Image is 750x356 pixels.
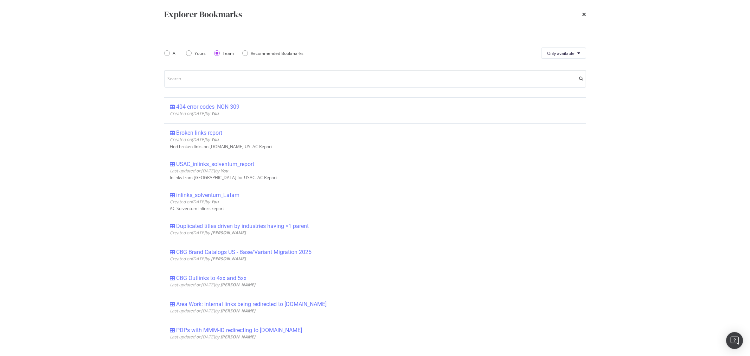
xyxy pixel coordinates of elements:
[170,230,246,236] span: Created on [DATE] by
[211,136,219,142] b: You
[170,256,246,262] span: Created on [DATE] by
[186,50,206,56] div: Yours
[176,129,222,136] div: Broken links report
[170,110,219,116] span: Created on [DATE] by
[220,282,255,288] b: [PERSON_NAME]
[211,199,219,205] b: You
[176,192,239,199] div: inlinks_solventum_Latam
[194,50,206,56] div: Yours
[220,168,228,174] b: You
[176,161,254,168] div: USAC_inlinks_solventum_report
[170,282,255,288] span: Last updated on [DATE] by
[176,275,246,282] div: CBG Outlinks to 4xx and 5xx
[170,168,228,174] span: Last updated on [DATE] by
[170,144,581,149] div: Find broken links on [DOMAIN_NAME] US. AC Report
[251,50,303,56] div: Recommended Bookmarks
[582,8,586,20] div: times
[170,199,219,205] span: Created on [DATE] by
[164,70,586,88] input: Search
[170,206,581,211] div: AC Solventum inlinks report
[176,223,309,230] div: Duplicated titles driven by industries having >1 parent
[211,230,246,236] b: [PERSON_NAME]
[164,50,178,56] div: All
[176,103,239,110] div: 404 error codes_NON 309
[170,334,255,340] span: Last updated on [DATE] by
[220,308,255,314] b: [PERSON_NAME]
[170,175,581,180] div: Inlinks from [GEOGRAPHIC_DATA] for USAC. AC Report
[220,334,255,340] b: [PERSON_NAME]
[176,249,312,256] div: CBG Brand Catalogs US - Base/Variant Migration 2025
[214,50,234,56] div: Team
[173,50,178,56] div: All
[726,332,743,349] div: Open Intercom Messenger
[211,256,246,262] b: [PERSON_NAME]
[170,308,255,314] span: Last updated on [DATE] by
[170,136,219,142] span: Created on [DATE] by
[164,8,242,20] div: Explorer Bookmarks
[176,327,302,334] div: PDPs with MMM-ID redirecting to [DOMAIN_NAME]
[541,47,586,59] button: Only available
[242,50,303,56] div: Recommended Bookmarks
[547,50,575,56] span: Only available
[223,50,234,56] div: Team
[211,110,219,116] b: You
[176,301,327,308] div: Area Work: Internal links being redirected to [DOMAIN_NAME]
